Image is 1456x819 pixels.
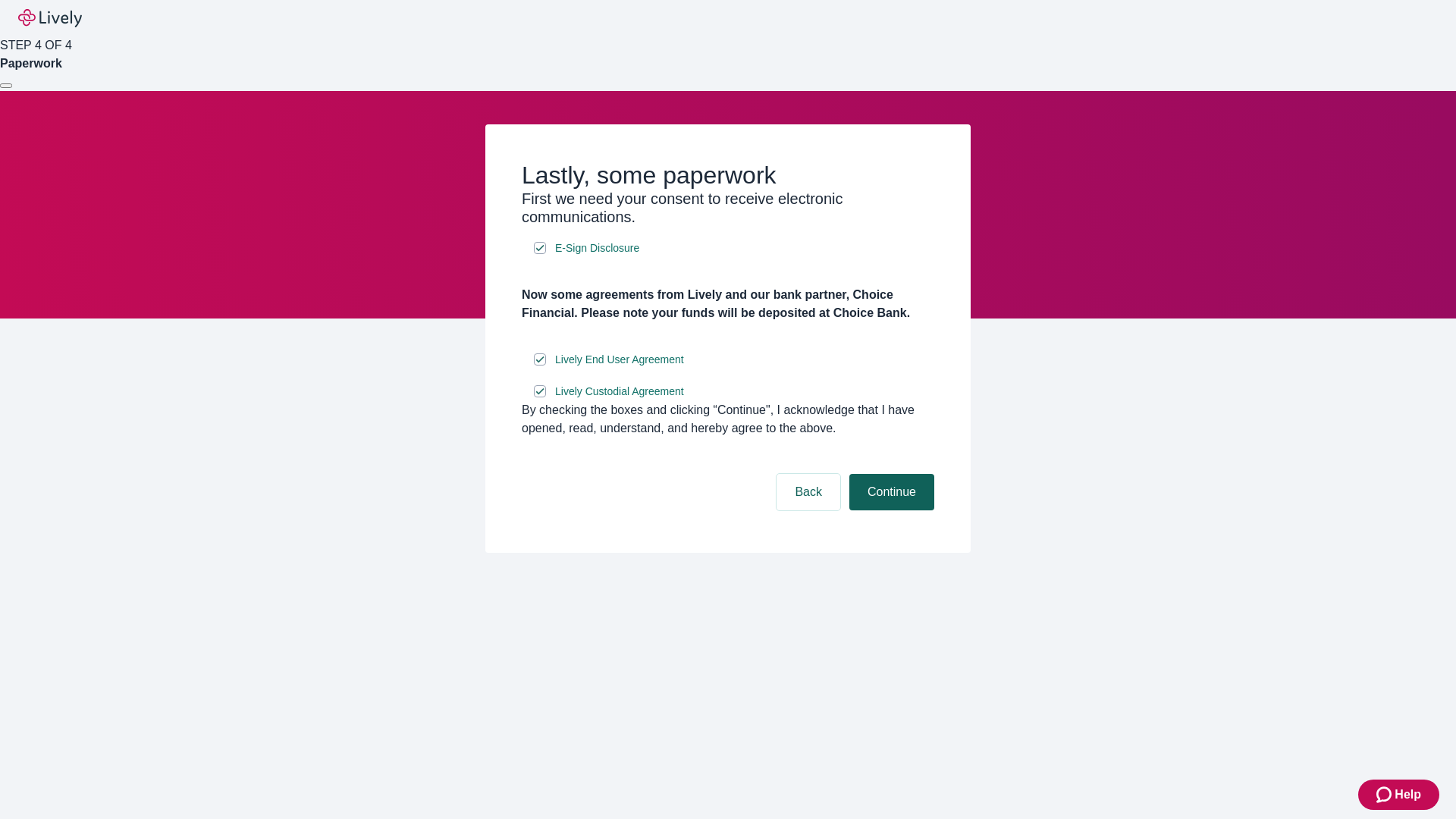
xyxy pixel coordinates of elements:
img: Lively [18,9,82,27]
button: Back [777,474,840,510]
div: By checking the boxes and clicking “Continue", I acknowledge that I have opened, read, understand... [522,401,934,438]
h2: Lastly, some paperwork [522,161,934,190]
button: Continue [849,474,934,510]
a: e-sign disclosure document [552,350,687,369]
a: e-sign disclosure document [552,239,642,258]
svg: Zendesk support icon [1376,786,1395,804]
h3: First we need your consent to receive electronic communications. [522,190,934,226]
h4: Now some agreements from Lively and our bank partner, Choice Financial. Please note your funds wi... [522,286,934,322]
button: Zendesk support iconHelp [1358,780,1439,810]
span: Help [1395,786,1421,804]
span: Lively End User Agreement [555,352,684,368]
span: Lively Custodial Agreement [555,384,684,400]
a: e-sign disclosure document [552,382,687,401]
span: E-Sign Disclosure [555,240,639,256]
